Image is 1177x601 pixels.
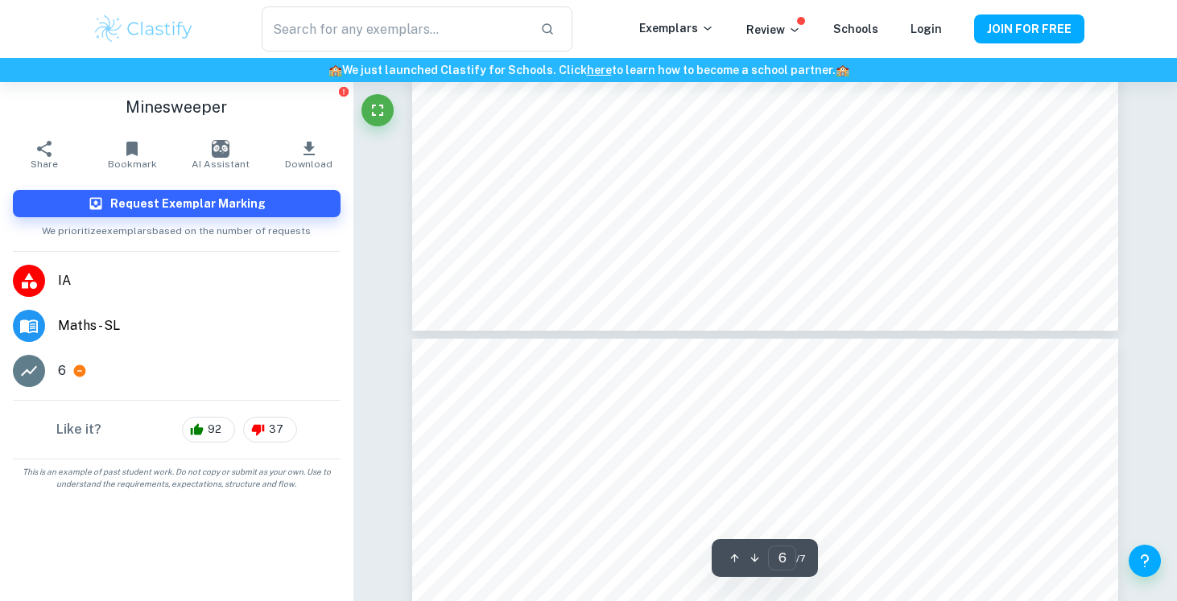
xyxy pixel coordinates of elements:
span: 🏫 [836,64,849,76]
span: 🏫 [328,64,342,76]
button: Download [265,132,353,177]
span: Download [285,158,332,170]
span: This is an example of past student work. Do not copy or submit as your own. Use to understand the... [6,466,347,490]
input: Search for any exemplars... [262,6,527,51]
span: 37 [260,422,292,438]
span: We prioritize exemplars based on the number of requests [42,217,311,238]
a: Schools [833,23,878,35]
a: here [587,64,612,76]
h1: Minesweeper [13,95,341,119]
span: Maths - SL [58,316,341,335]
button: JOIN FOR FREE [974,14,1084,43]
span: / 7 [796,551,805,566]
span: 92 [199,422,230,438]
span: IA [58,271,341,290]
button: Request Exemplar Marking [13,190,341,217]
a: Login [911,23,942,35]
span: Bookmark [108,158,157,170]
button: AI Assistant [176,132,265,177]
button: Help and Feedback [1129,545,1161,577]
button: Bookmark [89,132,177,177]
button: Fullscreen [361,94,394,126]
p: 6 [58,361,66,381]
h6: Like it? [56,420,101,439]
p: Review [746,21,801,39]
img: Clastify logo [93,13,195,45]
img: AI Assistant [212,140,229,158]
p: Exemplars [639,19,714,37]
div: 37 [243,417,297,443]
button: Report issue [338,85,350,97]
h6: Request Exemplar Marking [110,195,266,212]
div: 92 [182,417,235,443]
h6: We just launched Clastify for Schools. Click to learn how to become a school partner. [3,61,1174,79]
span: AI Assistant [192,158,250,170]
span: Share [31,158,58,170]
